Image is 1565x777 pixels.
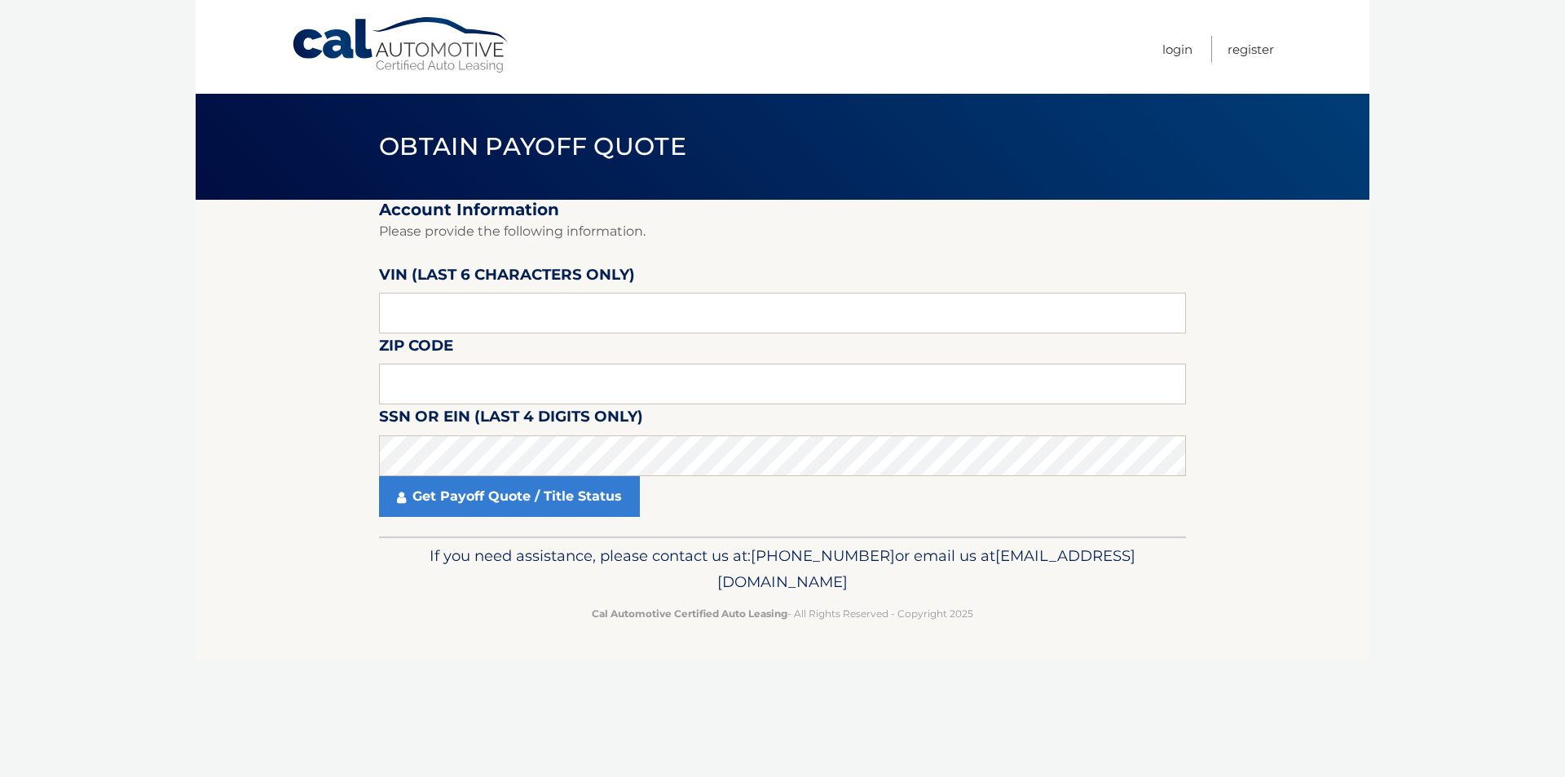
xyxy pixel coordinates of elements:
p: - All Rights Reserved - Copyright 2025 [390,605,1175,622]
p: Please provide the following information. [379,220,1186,243]
a: Login [1162,36,1192,63]
h2: Account Information [379,200,1186,220]
a: Get Payoff Quote / Title Status [379,476,640,517]
label: SSN or EIN (last 4 digits only) [379,404,643,435]
span: Obtain Payoff Quote [379,131,686,161]
label: VIN (last 6 characters only) [379,263,635,293]
p: If you need assistance, please contact us at: or email us at [390,543,1175,595]
label: Zip Code [379,333,453,364]
strong: Cal Automotive Certified Auto Leasing [592,607,787,620]
a: Cal Automotive [291,16,511,74]
span: [PHONE_NUMBER] [751,546,895,565]
a: Register [1228,36,1274,63]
